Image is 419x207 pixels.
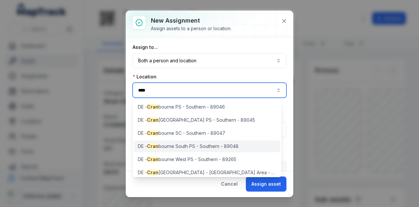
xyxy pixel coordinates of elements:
[246,176,286,192] button: Assign asset
[133,73,156,80] label: Location
[215,176,243,192] button: Cancel
[147,104,158,110] span: Cran
[138,156,236,163] span: DE - bourne West PS - Southern - 89265
[151,16,231,25] h3: New assignment
[147,170,158,175] span: Cran
[147,117,158,123] span: Cran
[138,104,225,110] span: DE - bourne PS - Southern - 89046
[147,130,158,136] span: Cran
[138,130,225,136] span: DE - bourne SC - Southern - 89047
[133,53,286,68] button: Both a person and location
[151,25,231,32] div: Assign assets to a person or location.
[138,117,255,123] span: DE - [GEOGRAPHIC_DATA] PS - Southern - 89045
[147,156,158,162] span: Cran
[138,143,239,150] span: DE - bourne South PS - Southern - 89048
[147,143,158,149] span: Cran
[133,44,158,51] label: Assign to...
[138,169,276,176] span: DE - [GEOGRAPHIC_DATA] - [GEOGRAPHIC_DATA] Area - 89265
